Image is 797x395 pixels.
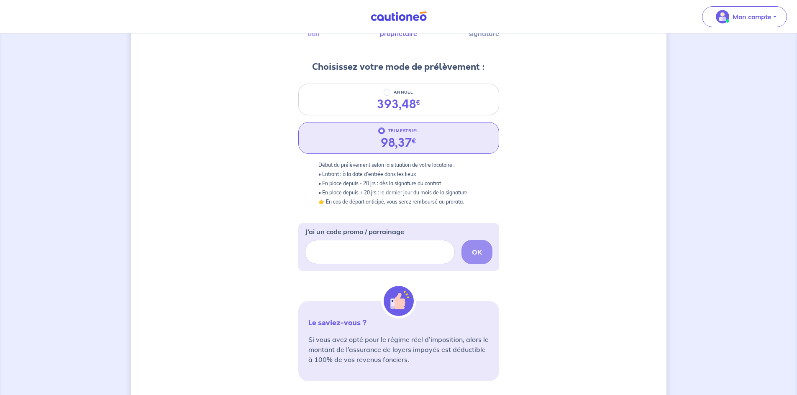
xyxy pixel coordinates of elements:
sup: € [416,98,420,107]
p: Mon compte [733,12,771,22]
img: illu_account_valid_menu.svg [716,10,729,23]
h3: Choisissez votre mode de prélèvement : [312,60,485,74]
label: Paiement signature [476,20,492,37]
img: illu_alert_hand.svg [384,286,414,316]
label: Informations bail [305,20,322,37]
img: Cautioneo [367,11,430,22]
p: Si vous avez opté pour le régime réel d’imposition, alors le montant de l’assurance de loyers imp... [308,334,489,364]
p: Le saviez-vous ? [308,318,489,328]
p: J’ai un code promo / parrainage [305,227,404,237]
label: Informations propriétaire [390,20,407,37]
sup: € [412,136,416,146]
button: illu_account_valid_menu.svgMon compte [702,6,787,27]
p: Début du prélèvement selon la situation de votre locataire : • Entrant : à la date d’entrée dans ... [318,161,479,206]
div: 98,37 [381,136,416,150]
p: TRIMESTRIEL [388,126,419,136]
p: ANNUEL [394,87,413,97]
div: 393,48 [377,97,420,112]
